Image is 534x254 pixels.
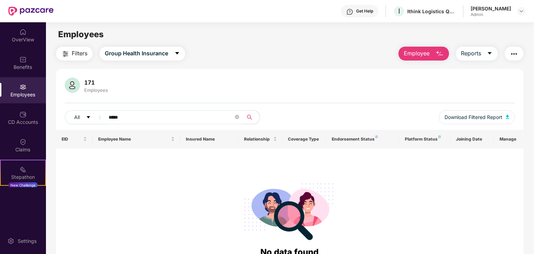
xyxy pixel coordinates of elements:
div: 171 [83,79,109,86]
th: Employee Name [93,130,180,149]
th: Manage [494,130,524,149]
button: Download Filtered Report [439,110,515,124]
th: Relationship [239,130,283,149]
th: Insured Name [180,130,239,149]
div: [PERSON_NAME] [471,5,511,12]
img: svg+xml;base64,PHN2ZyB4bWxucz0iaHR0cDovL3d3dy53My5vcmcvMjAwMC9zdmciIHdpZHRoPSIyNCIgaGVpZ2h0PSIyNC... [510,50,518,58]
div: Ithink Logistics Quick Services Private Limited [407,8,456,15]
div: Settings [16,238,39,245]
span: Download Filtered Report [445,113,502,121]
span: Employee [404,49,430,58]
img: svg+xml;base64,PHN2ZyBpZD0iQmVuZWZpdHMiIHhtbG5zPSJodHRwOi8vd3d3LnczLm9yZy8yMDAwL3N2ZyIgd2lkdGg9Ij... [19,56,26,63]
img: svg+xml;base64,PHN2ZyBpZD0iSGVscC0zMngzMiIgeG1sbnM9Imh0dHA6Ly93d3cudzMub3JnLzIwMDAvc3ZnIiB3aWR0aD... [346,8,353,15]
div: Employees [83,87,109,93]
img: svg+xml;base64,PHN2ZyB4bWxucz0iaHR0cDovL3d3dy53My5vcmcvMjAwMC9zdmciIHdpZHRoPSIyMSIgaGVpZ2h0PSIyMC... [19,166,26,173]
img: svg+xml;base64,PHN2ZyBpZD0iU2V0dGluZy0yMHgyMCIgeG1sbnM9Imh0dHA6Ly93d3cudzMub3JnLzIwMDAvc3ZnIiB3aW... [7,238,14,245]
img: svg+xml;base64,PHN2ZyBpZD0iRHJvcGRvd24tMzJ4MzIiIHhtbG5zPSJodHRwOi8vd3d3LnczLm9yZy8yMDAwL3N2ZyIgd2... [519,8,524,14]
img: svg+xml;base64,PHN2ZyBpZD0iRW1wbG95ZWVzIiB4bWxucz0iaHR0cDovL3d3dy53My5vcmcvMjAwMC9zdmciIHdpZHRoPS... [19,84,26,90]
button: search [243,110,260,124]
img: svg+xml;base64,PHN2ZyB4bWxucz0iaHR0cDovL3d3dy53My5vcmcvMjAwMC9zdmciIHhtbG5zOnhsaW5rPSJodHRwOi8vd3... [65,78,80,93]
div: Endorsement Status [332,136,394,142]
img: svg+xml;base64,PHN2ZyBpZD0iSG9tZSIgeG1sbnM9Imh0dHA6Ly93d3cudzMub3JnLzIwMDAvc3ZnIiB3aWR0aD0iMjAiIG... [19,29,26,35]
div: Stepathon [1,174,45,181]
img: svg+xml;base64,PHN2ZyB4bWxucz0iaHR0cDovL3d3dy53My5vcmcvMjAwMC9zdmciIHdpZHRoPSIyNCIgaGVpZ2h0PSIyNC... [61,50,70,58]
span: Relationship [244,136,272,142]
button: Employee [399,47,449,61]
img: svg+xml;base64,PHN2ZyB4bWxucz0iaHR0cDovL3d3dy53My5vcmcvMjAwMC9zdmciIHdpZHRoPSI4IiBoZWlnaHQ9IjgiIH... [438,135,441,138]
span: close-circle [235,115,239,119]
span: Employee Name [98,136,170,142]
img: svg+xml;base64,PHN2ZyB4bWxucz0iaHR0cDovL3d3dy53My5vcmcvMjAwMC9zdmciIHhtbG5zOnhsaW5rPSJodHRwOi8vd3... [506,115,509,119]
div: Get Help [356,8,373,14]
button: Allcaret-down [65,110,107,124]
button: Filters [56,47,93,61]
span: Employees [58,29,104,39]
span: Group Health Insurance [105,49,168,58]
span: All [74,113,80,121]
img: svg+xml;base64,PHN2ZyB4bWxucz0iaHR0cDovL3d3dy53My5vcmcvMjAwMC9zdmciIHdpZHRoPSIyODgiIGhlaWdodD0iMj... [239,175,340,246]
span: search [243,114,256,120]
th: Joining Date [450,130,494,149]
span: I [398,7,400,15]
button: Reportscaret-down [456,47,498,61]
img: svg+xml;base64,PHN2ZyBpZD0iQ2xhaW0iIHhtbG5zPSJodHRwOi8vd3d3LnczLm9yZy8yMDAwL3N2ZyIgd2lkdGg9IjIwIi... [19,138,26,145]
span: Filters [72,49,87,58]
span: Reports [461,49,481,58]
div: Platform Status [405,136,445,142]
span: caret-down [174,50,180,57]
span: close-circle [235,114,239,121]
span: caret-down [86,115,91,120]
img: New Pazcare Logo [8,7,54,16]
th: EID [56,130,93,149]
button: Group Health Insurancecaret-down [100,47,185,61]
th: Coverage Type [283,130,327,149]
div: New Challenge [8,182,38,188]
span: caret-down [487,50,493,57]
img: svg+xml;base64,PHN2ZyBpZD0iQ0RfQWNjb3VudHMiIGRhdGEtbmFtZT0iQ0QgQWNjb3VudHMiIHhtbG5zPSJodHRwOi8vd3... [19,111,26,118]
div: Admin [471,12,511,17]
span: EID [62,136,82,142]
img: svg+xml;base64,PHN2ZyB4bWxucz0iaHR0cDovL3d3dy53My5vcmcvMjAwMC9zdmciIHdpZHRoPSI4IiBoZWlnaHQ9IjgiIH... [375,135,378,138]
img: svg+xml;base64,PHN2ZyB4bWxucz0iaHR0cDovL3d3dy53My5vcmcvMjAwMC9zdmciIHhtbG5zOnhsaW5rPSJodHRwOi8vd3... [435,50,444,58]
